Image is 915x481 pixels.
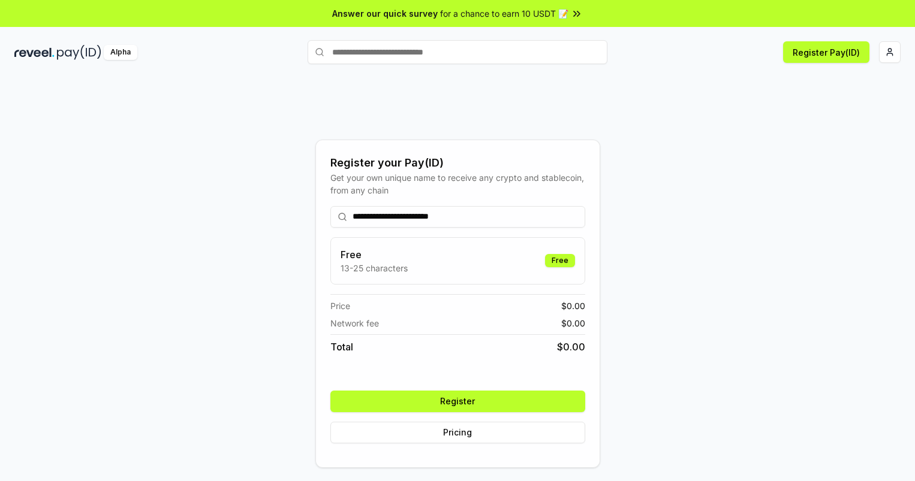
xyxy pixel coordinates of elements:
[330,422,585,443] button: Pricing
[104,45,137,60] div: Alpha
[440,7,568,20] span: for a chance to earn 10 USDT 📝
[783,41,869,63] button: Register Pay(ID)
[545,254,575,267] div: Free
[330,317,379,329] span: Network fee
[330,340,353,354] span: Total
[557,340,585,354] span: $ 0.00
[332,7,438,20] span: Answer our quick survey
[561,300,585,312] span: $ 0.00
[330,171,585,196] div: Get your own unique name to receive any crypto and stablecoin, from any chain
[330,300,350,312] span: Price
[330,155,585,171] div: Register your Pay(ID)
[330,391,585,412] button: Register
[561,317,585,329] span: $ 0.00
[14,45,55,60] img: reveel_dark
[57,45,101,60] img: pay_id
[341,262,408,274] p: 13-25 characters
[341,247,408,262] h3: Free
